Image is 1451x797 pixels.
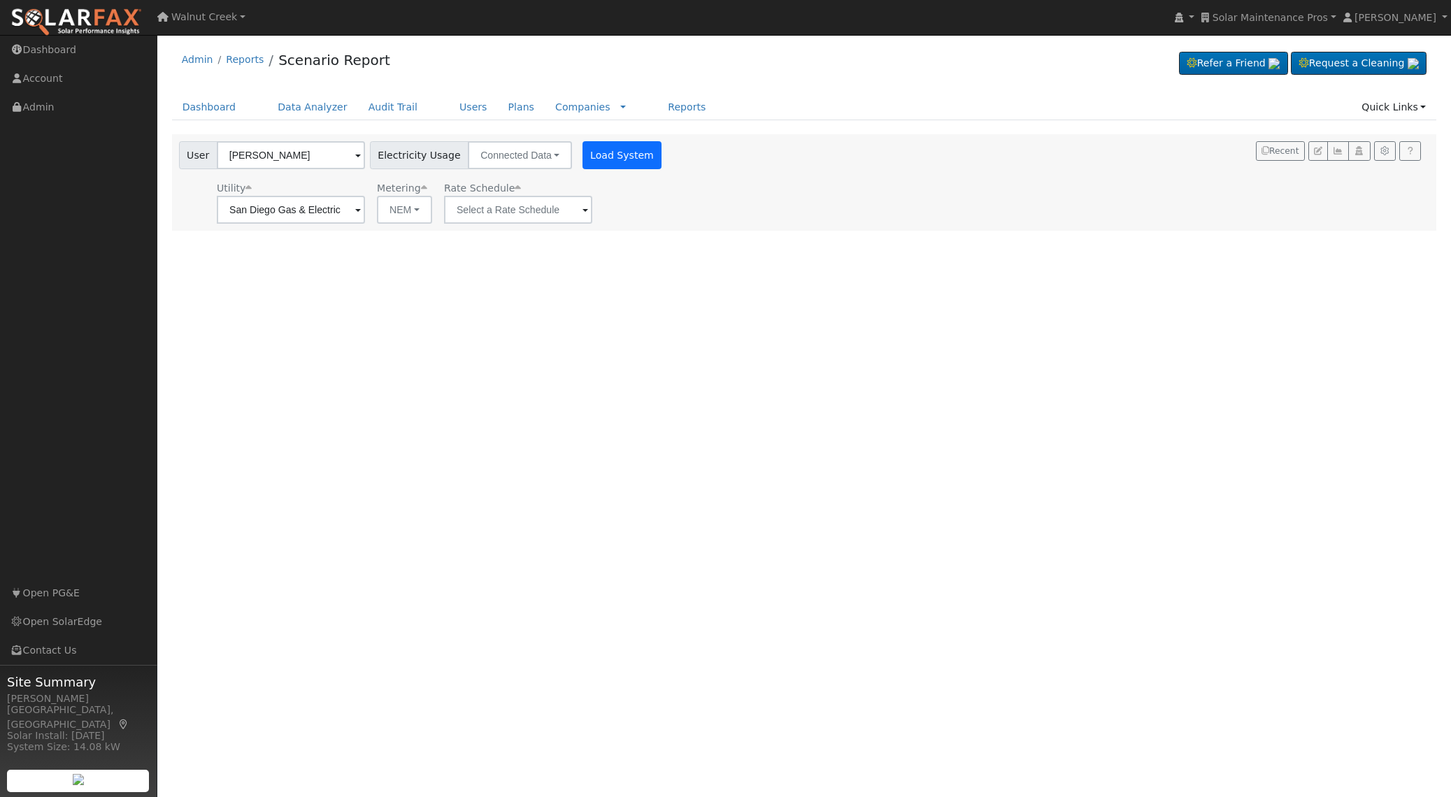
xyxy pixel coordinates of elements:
[358,94,428,120] a: Audit Trail
[1374,141,1396,161] button: Settings
[555,101,610,113] a: Companies
[1308,141,1328,161] button: Edit User
[182,54,213,65] a: Admin
[226,54,264,65] a: Reports
[217,181,365,196] div: Utility
[278,52,390,69] a: Scenario Report
[267,94,358,120] a: Data Analyzer
[1354,12,1436,23] span: [PERSON_NAME]
[444,182,521,194] span: Alias: DRE
[449,94,498,120] a: Users
[179,141,217,169] span: User
[377,196,432,224] button: NEM
[370,141,469,169] span: Electricity Usage
[1256,141,1305,161] button: Recent
[582,141,662,169] button: Load System
[7,740,150,754] div: System Size: 14.08 kW
[7,673,150,691] span: Site Summary
[1348,141,1370,161] button: Login As
[1268,58,1280,69] img: retrieve
[73,774,84,785] img: retrieve
[1399,141,1421,161] a: Help Link
[10,8,142,37] img: SolarFax
[657,94,716,120] a: Reports
[444,196,592,224] input: Select a Rate Schedule
[217,141,365,169] input: Select a User
[1179,52,1288,76] a: Refer a Friend
[468,141,572,169] button: Connected Data
[377,181,432,196] div: Metering
[1213,12,1328,23] span: Solar Maintenance Pros
[217,196,365,224] input: Select a Utility
[172,94,247,120] a: Dashboard
[1291,52,1427,76] a: Request a Cleaning
[171,11,237,22] span: Walnut Creek
[1351,94,1436,120] a: Quick Links
[1408,58,1419,69] img: retrieve
[7,691,150,706] div: [PERSON_NAME]
[498,94,545,120] a: Plans
[7,703,150,732] div: [GEOGRAPHIC_DATA], [GEOGRAPHIC_DATA]
[1327,141,1349,161] button: Multi-Series Graph
[117,719,130,730] a: Map
[7,728,150,743] div: Solar Install: [DATE]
